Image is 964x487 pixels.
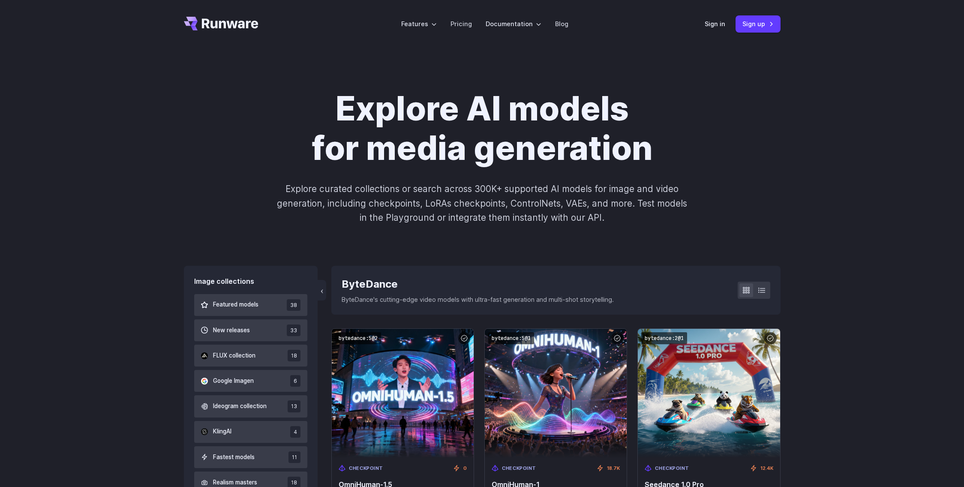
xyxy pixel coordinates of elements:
[288,350,300,361] span: 18
[287,299,300,311] span: 38
[463,465,467,472] span: 0
[342,295,614,304] p: ByteDance's cutting-edge video models with ultra-fast generation and multi-shot storytelling.
[641,332,687,345] code: bytedance:2@1
[638,329,780,458] img: Seedance 1.0 Pro
[290,426,300,438] span: 4
[705,19,725,29] a: Sign in
[488,332,534,345] code: bytedance:5@1
[213,453,255,462] span: Fastest models
[194,319,308,341] button: New releases 33
[194,395,308,417] button: Ideogram collection 13
[213,402,267,411] span: Ideogram collection
[607,465,620,472] span: 18.7K
[194,421,308,443] button: KlingAI 4
[318,280,326,301] button: ‹
[213,300,258,310] span: Featured models
[335,332,381,345] code: bytedance:5@2
[287,325,300,336] span: 33
[290,375,300,387] span: 6
[194,370,308,392] button: Google Imagen 6
[194,345,308,367] button: FLUX collection 18
[485,329,627,458] img: OmniHuman-1
[184,17,258,30] a: Go to /
[349,465,383,472] span: Checkpoint
[655,465,689,472] span: Checkpoint
[760,465,773,472] span: 12.4K
[555,19,568,29] a: Blog
[213,376,254,386] span: Google Imagen
[194,276,308,287] div: Image collections
[342,276,614,292] div: ByteDance
[194,294,308,316] button: Featured models 38
[736,15,781,32] a: Sign up
[332,329,474,458] img: OmniHuman-1.5
[288,400,300,412] span: 13
[213,427,231,436] span: KlingAI
[401,19,437,29] label: Features
[450,19,472,29] a: Pricing
[194,446,308,468] button: Fastest models 11
[243,89,721,168] h1: Explore AI models for media generation
[486,19,541,29] label: Documentation
[288,451,300,463] span: 11
[213,326,250,335] span: New releases
[213,351,255,361] span: FLUX collection
[502,465,536,472] span: Checkpoint
[273,182,691,225] p: Explore curated collections or search across 300K+ supported AI models for image and video genera...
